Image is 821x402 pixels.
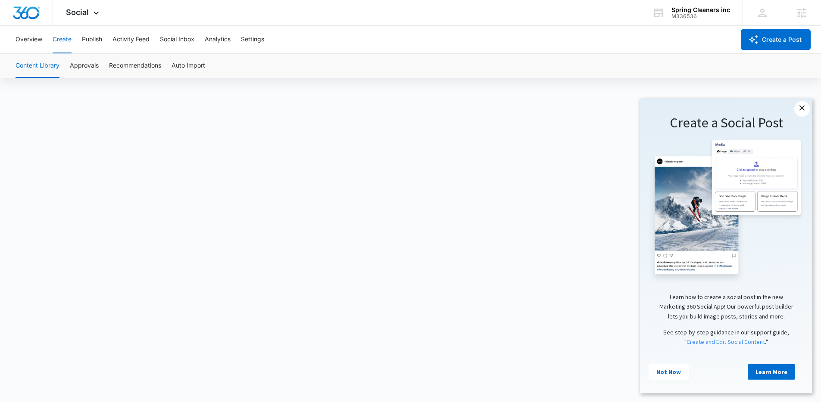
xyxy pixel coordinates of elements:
button: Recommendations [109,54,161,78]
button: Analytics [205,26,231,53]
button: Create [53,26,72,53]
div: Domain: [DOMAIN_NAME] [22,22,95,29]
div: Domain Overview [33,51,77,56]
button: Overview [16,26,42,53]
button: Social Inbox [160,26,194,53]
iframe: To enrich screen reader interactions, please activate Accessibility in Grammarly extension settings [640,99,812,393]
button: Auto Import [172,54,205,78]
div: Keywords by Traffic [95,51,145,56]
img: tab_keywords_by_traffic_grey.svg [86,50,93,57]
button: Settings [241,26,264,53]
button: Approvals [70,54,99,78]
img: logo_orange.svg [14,14,21,21]
span: Social [66,8,89,17]
div: account id [671,13,730,19]
div: account name [671,6,730,13]
img: tab_domain_overview_orange.svg [23,50,30,57]
img: website_grey.svg [14,22,21,29]
button: Create a Post [741,29,811,50]
button: Publish [82,26,102,53]
button: Content Library [16,54,59,78]
div: v 4.0.25 [24,14,42,21]
button: Activity Feed [112,26,150,53]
